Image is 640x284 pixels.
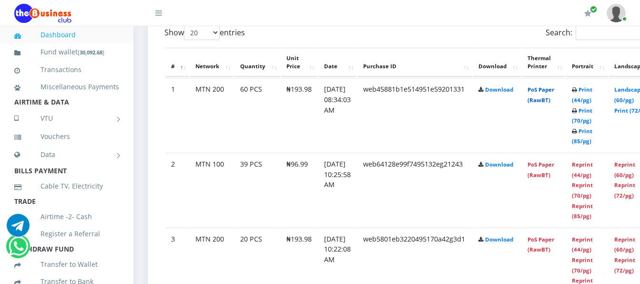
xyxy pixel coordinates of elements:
[14,106,119,130] a: VTU
[190,78,234,152] td: MTN 200
[572,86,592,104] a: Print (44/pg)
[318,153,356,227] td: [DATE] 10:25:58 AM
[473,48,521,77] th: Download: activate to sort column ascending
[14,253,119,275] a: Transfer to Wallet
[318,48,356,77] th: Date: activate to sort column ascending
[165,48,189,77] th: #: activate to sort column descending
[572,256,593,274] a: Reprint (70/pg)
[528,86,554,104] a: PoS Paper (RawBT)
[566,48,608,77] th: Portrait: activate to sort column ascending
[14,76,119,98] a: Miscellaneous Payments
[80,49,102,56] b: 30,092.68
[164,25,245,40] label: Show entries
[14,126,119,147] a: Vouchers
[614,256,635,274] a: Reprint (72/pg)
[281,153,317,227] td: ₦96.99
[572,236,593,253] a: Reprint (44/pg)
[78,49,104,56] small: [ ]
[318,78,356,152] td: [DATE] 08:34:03 AM
[357,48,472,77] th: Purchase ID: activate to sort column ascending
[584,10,591,17] i: Renew/Upgrade Subscription
[357,78,472,152] td: web45881b1e514951e59201331
[572,202,593,220] a: Reprint (85/pg)
[184,25,220,40] select: Showentries
[14,59,119,81] a: Transactions
[485,161,513,168] a: Download
[485,86,513,93] a: Download
[14,206,119,228] a: Airtime -2- Cash
[14,143,119,167] a: Data
[572,181,593,199] a: Reprint (70/pg)
[528,161,554,179] a: PoS Paper (RawBT)
[14,24,119,46] a: Dashboard
[614,181,635,199] a: Reprint (72/pg)
[522,48,565,77] th: Thermal Printer: activate to sort column ascending
[572,161,593,179] a: Reprint (44/pg)
[190,48,234,77] th: Network: activate to sort column ascending
[357,153,472,227] td: web64128e99f7495132eg21243
[281,48,317,77] th: Unit Price: activate to sort column ascending
[234,153,280,227] td: 39 PCS
[14,41,119,63] a: Fund wallet[30,092.68]
[14,4,71,23] img: Logo
[528,236,554,253] a: PoS Paper (RawBT)
[14,175,119,197] a: Cable TV, Electricity
[165,78,189,152] td: 1
[614,236,635,253] a: Reprint (60/pg)
[607,4,626,22] img: User
[7,221,30,237] a: Chat for support
[572,107,592,125] a: Print (70/pg)
[190,153,234,227] td: MTN 100
[572,127,592,145] a: Print (85/pg)
[165,153,189,227] td: 2
[9,242,28,258] a: Chat for support
[281,78,317,152] td: ₦193.98
[590,6,597,13] span: Renew/Upgrade Subscription
[614,161,635,179] a: Reprint (60/pg)
[485,236,513,243] a: Download
[234,78,280,152] td: 60 PCS
[234,48,280,77] th: Quantity: activate to sort column ascending
[14,223,119,245] a: Register a Referral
